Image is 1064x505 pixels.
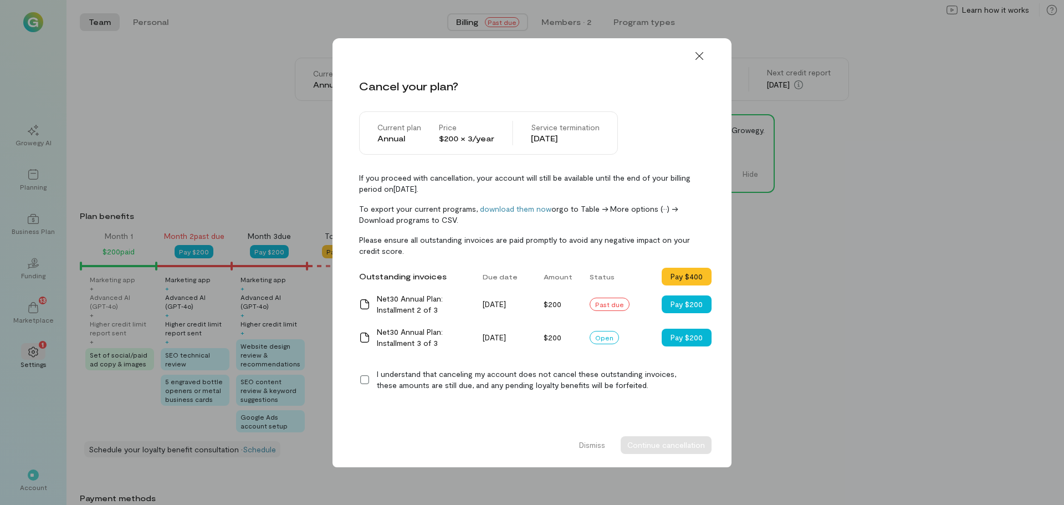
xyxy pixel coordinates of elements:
[590,298,630,311] div: Past due
[377,327,469,349] div: Net30 Annual Plan: Installment 3 of 3
[359,234,705,257] span: Please ensure all outstanding invoices are paid promptly to avoid any negative impact on your cre...
[352,266,476,288] div: Outstanding invoices
[377,369,705,391] div: I understand that canceling my account does not cancel these outstanding invoices, these amounts ...
[476,267,537,287] div: Due date
[359,172,705,195] span: If you proceed with cancellation, your account will still be available until the end of your bill...
[662,268,712,285] button: Pay $400
[537,267,582,287] div: Amount
[544,333,561,342] span: $200
[531,133,600,144] div: [DATE]
[480,204,551,213] a: download them now
[359,203,705,226] span: To export your current programs, or go to Table -> More options (···) -> Download programs to CSV.
[439,122,494,133] div: Price
[483,333,506,342] span: [DATE]
[662,295,712,313] button: Pay $200
[583,267,662,287] div: Status
[590,331,619,344] div: Open
[572,436,612,454] button: Dismiss
[377,133,421,144] div: Annual
[544,299,561,309] span: $200
[359,78,458,94] div: Cancel your plan?
[377,293,469,315] div: Net30 Annual Plan: Installment 2 of 3
[621,436,712,454] button: Continue cancellation
[662,329,712,346] button: Pay $200
[531,122,600,133] div: Service termination
[483,299,506,309] span: [DATE]
[377,122,421,133] div: Current plan
[439,133,494,144] div: $200 × 3/year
